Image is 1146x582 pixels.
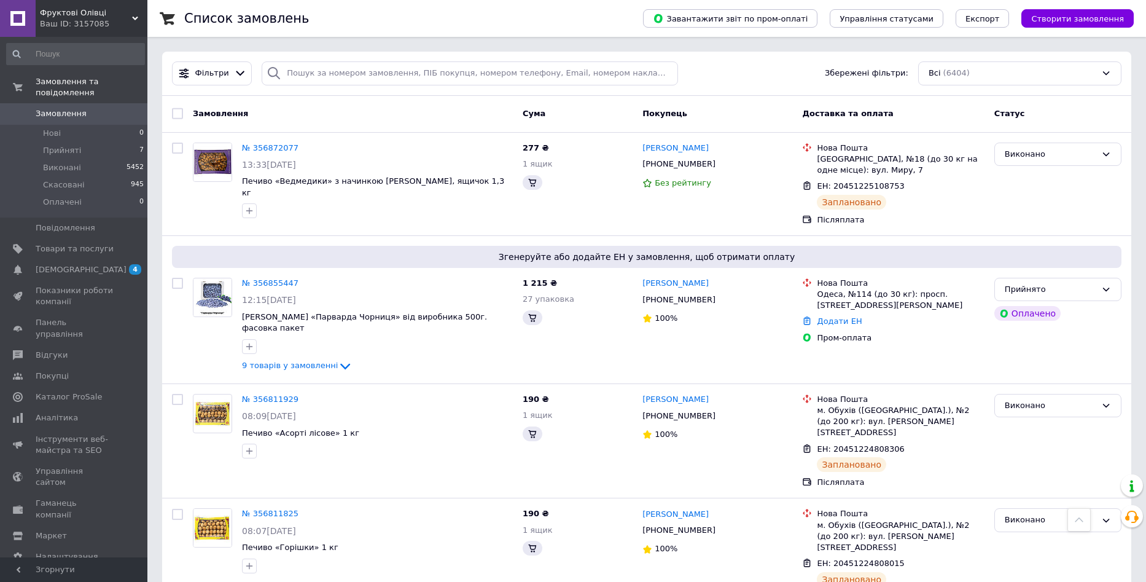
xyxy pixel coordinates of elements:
a: 9 товарів у замовленні [242,361,353,370]
span: Замовлення та повідомлення [36,76,147,98]
span: 1 ящик [523,159,553,168]
div: Нова Пошта [817,278,984,289]
span: 100% [655,430,677,439]
span: Аналітика [36,412,78,423]
span: 08:09[DATE] [242,411,296,421]
input: Пошук [6,43,145,65]
div: [PHONE_NUMBER] [640,408,718,424]
span: Прийняті [43,145,81,156]
div: м. Обухів ([GEOGRAPHIC_DATA].), №2 (до 200 кг): вул. [PERSON_NAME][STREET_ADDRESS] [817,405,984,439]
span: Замовлення [36,108,87,119]
span: (6404) [943,68,970,77]
span: Показники роботи компанії [36,285,114,307]
span: 100% [655,544,677,553]
span: Cума [523,109,545,118]
a: [PERSON_NAME] «Парварда Чорниця» від виробника 500г. фасовка пакет [242,312,487,333]
div: Прийнято [1005,283,1096,296]
input: Пошук за номером замовлення, ПІБ покупця, номером телефону, Email, номером накладної [262,61,678,85]
span: ЕН: 20451225108753 [817,181,904,191]
span: Всі [929,68,941,79]
span: 190 ₴ [523,395,549,404]
span: 1 215 ₴ [523,278,557,288]
span: Без рейтингу [655,178,711,187]
span: 1 ящик [523,411,553,420]
img: Фото товару [193,509,232,547]
span: Налаштування [36,551,98,562]
span: Виконані [43,162,81,173]
span: Панель управління [36,317,114,339]
span: Покупець [642,109,687,118]
span: Доставка та оплата [802,109,893,118]
a: [PERSON_NAME] [642,143,709,154]
span: Оплачені [43,197,82,208]
a: № 356872077 [242,143,298,152]
img: Фото товару [193,396,232,431]
span: 190 ₴ [523,509,549,518]
button: Управління статусами [830,9,943,28]
div: [PHONE_NUMBER] [640,292,718,308]
span: Фруктові Олівці [40,7,132,18]
a: [PERSON_NAME] [642,509,709,521]
span: Нові [43,128,61,139]
div: Нова Пошта [817,143,984,154]
div: м. Обухів ([GEOGRAPHIC_DATA].), №2 (до 200 кг): вул. [PERSON_NAME][STREET_ADDRESS] [817,520,984,554]
a: Печиво «Асорті лісове» 1 кг [242,428,359,438]
span: Каталог ProSale [36,391,102,403]
a: [PERSON_NAME] [642,394,709,406]
div: Ваш ID: 3157085 [40,18,147,29]
span: ЕН: 20451224808015 [817,559,904,568]
span: 0 [139,128,144,139]
a: Печиво «Горішки» 1 кг [242,543,338,552]
button: Завантажити звіт по пром-оплаті [643,9,817,28]
span: Статус [994,109,1025,118]
div: Заплановано [817,195,886,210]
span: ЕН: 20451224808306 [817,444,904,454]
span: 08:07[DATE] [242,526,296,536]
div: Одеса, №114 (до 30 кг): просп. [STREET_ADDRESS][PERSON_NAME] [817,289,984,311]
div: Післяплата [817,214,984,226]
a: Додати ЕН [817,317,862,326]
div: Виконано [1005,148,1096,161]
span: Експорт [965,14,1000,23]
div: Нова Пошта [817,508,984,519]
span: 7 [139,145,144,156]
span: 277 ₴ [523,143,549,152]
span: Відгуки [36,350,68,361]
img: Фото товару [193,279,232,316]
a: № 356855447 [242,278,298,288]
img: Фото товару [193,143,232,181]
a: Фото товару [193,143,232,182]
a: Печиво «Ведмедики» з начинкою [PERSON_NAME], ящичок 1,3 кг [242,176,504,197]
span: 12:15[DATE] [242,295,296,305]
span: Інструменти веб-майстра та SEO [36,434,114,456]
a: № 356811825 [242,509,298,518]
span: 945 [131,179,144,191]
span: Управління статусами [840,14,934,23]
span: Повідомлення [36,222,95,234]
span: Покупці [36,371,69,382]
span: Маркет [36,530,67,541]
span: Збережені фільтри: [825,68,908,79]
a: Фото товару [193,394,232,433]
span: 13:33[DATE] [242,160,296,170]
a: № 356811929 [242,395,298,404]
span: Скасовані [43,179,85,191]
a: Фото товару [193,278,232,317]
span: 0 [139,197,144,208]
span: Завантажити звіт по пром-оплаті [653,13,808,24]
span: Замовлення [193,109,248,118]
div: Виконано [1005,514,1096,527]
span: 1 ящик [523,525,553,535]
div: [PHONE_NUMBER] [640,156,718,172]
span: [DEMOGRAPHIC_DATA] [36,264,127,275]
div: Післяплата [817,477,984,488]
div: Заплановано [817,457,886,472]
div: Виконано [1005,399,1096,412]
span: Фільтри [195,68,229,79]
a: [PERSON_NAME] [642,278,709,289]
